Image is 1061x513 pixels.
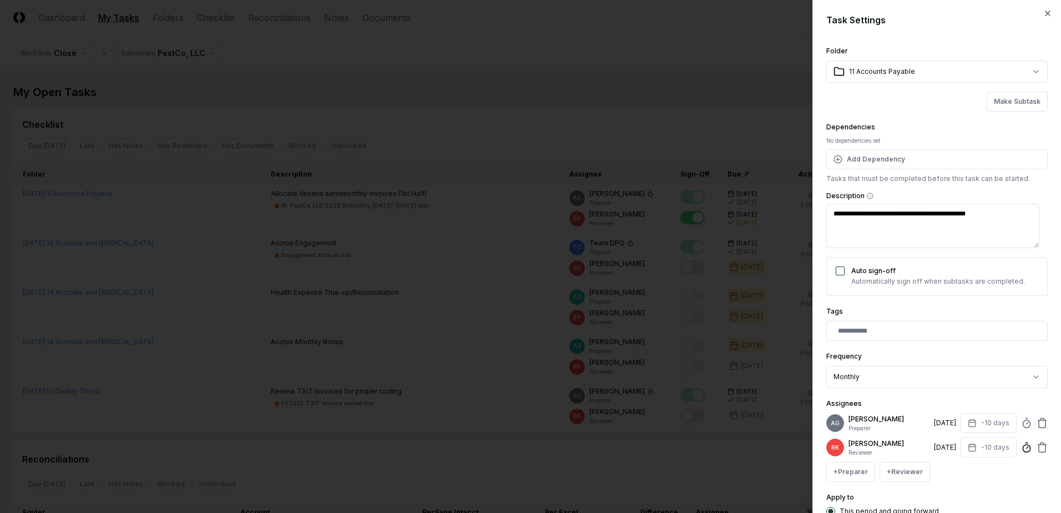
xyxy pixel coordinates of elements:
[851,266,896,275] label: Auto sign-off
[826,13,1048,27] h2: Task Settings
[826,193,1048,199] label: Description
[987,92,1048,112] button: Make Subtask
[848,414,929,424] p: [PERSON_NAME]
[826,137,1048,145] div: No dependencies set
[880,462,930,482] button: +Reviewer
[826,123,875,131] label: Dependencies
[934,442,956,452] div: [DATE]
[831,419,840,428] span: AG
[826,462,875,482] button: +Preparer
[934,418,956,428] div: [DATE]
[961,437,1017,457] button: -10 days
[826,493,854,501] label: Apply to
[848,424,929,432] p: Preparer
[851,276,1025,286] p: Automatically sign off when subtasks are completed.
[848,439,929,449] p: [PERSON_NAME]
[826,47,848,55] label: Folder
[961,413,1017,433] button: -10 days
[848,449,929,457] p: Reviewer
[826,399,862,408] label: Assignees
[826,307,843,315] label: Tags
[826,149,1048,169] button: Add Dependency
[831,444,839,452] span: RK
[826,174,1048,184] p: Tasks that must be completed before this task can be started.
[826,352,862,360] label: Frequency
[867,193,873,199] button: Description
